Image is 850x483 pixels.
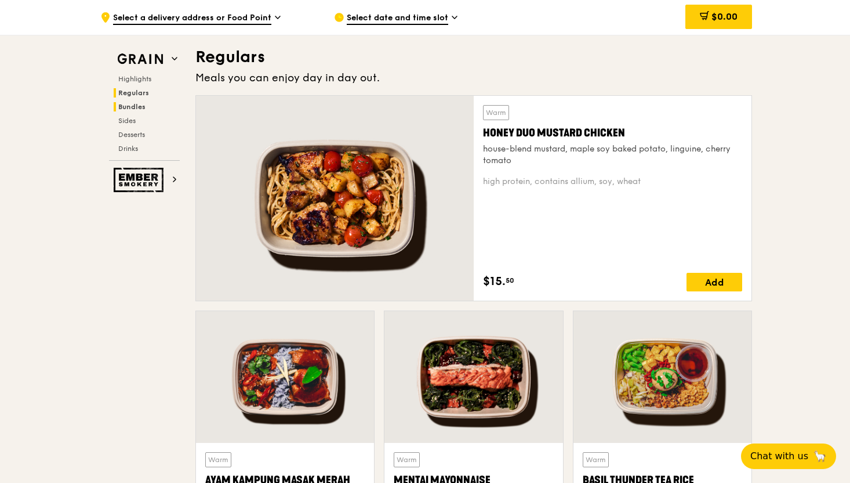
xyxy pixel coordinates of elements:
[114,49,167,70] img: Grain web logo
[347,12,448,25] span: Select date and time slot
[686,273,742,291] div: Add
[583,452,609,467] div: Warm
[483,143,742,167] div: house-blend mustard, maple soy baked potato, linguine, cherry tomato
[118,131,145,139] span: Desserts
[113,12,271,25] span: Select a delivery address or Food Point
[813,449,827,463] span: 🦙
[506,276,514,285] span: 50
[118,103,146,111] span: Bundles
[195,70,752,86] div: Meals you can enjoy day in day out.
[741,444,836,469] button: Chat with us🦙
[483,105,509,120] div: Warm
[205,452,231,467] div: Warm
[483,125,742,141] div: Honey Duo Mustard Chicken
[711,11,738,22] span: $0.00
[118,117,136,125] span: Sides
[483,273,506,290] span: $15.
[118,89,149,97] span: Regulars
[483,176,742,188] div: high protein, contains allium, soy, wheat
[394,452,420,467] div: Warm
[750,449,808,463] span: Chat with us
[114,168,167,192] img: Ember Smokery web logo
[195,46,752,67] h3: Regulars
[118,75,151,83] span: Highlights
[118,145,138,153] span: Drinks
